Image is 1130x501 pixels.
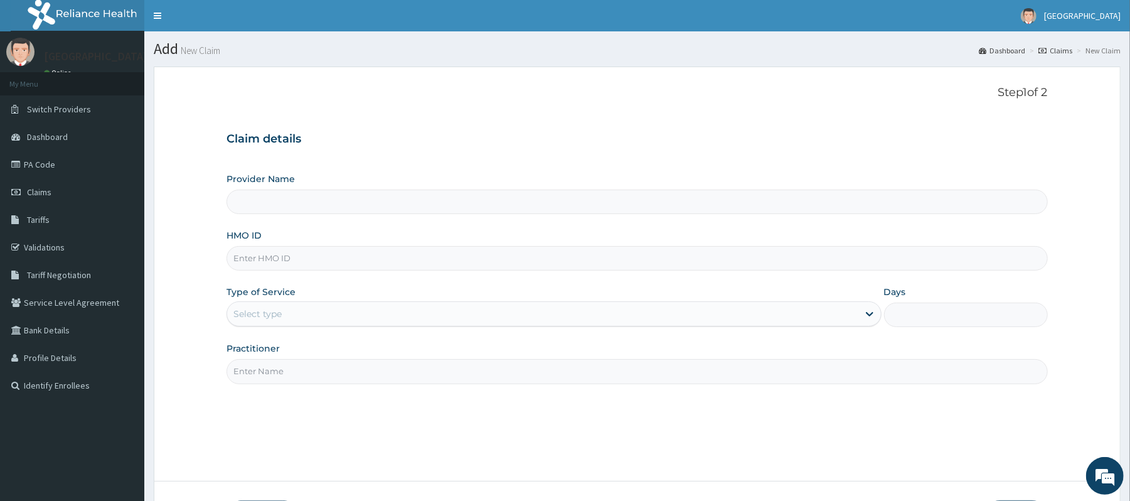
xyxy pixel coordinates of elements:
[884,286,906,298] label: Days
[27,104,91,115] span: Switch Providers
[227,86,1047,100] p: Step 1 of 2
[233,308,282,320] div: Select type
[44,68,74,77] a: Online
[227,286,296,298] label: Type of Service
[227,173,295,185] label: Provider Name
[227,246,1047,271] input: Enter HMO ID
[227,229,262,242] label: HMO ID
[1038,45,1072,56] a: Claims
[178,46,220,55] small: New Claim
[1044,10,1121,21] span: [GEOGRAPHIC_DATA]
[227,132,1047,146] h3: Claim details
[979,45,1025,56] a: Dashboard
[27,269,91,281] span: Tariff Negotiation
[27,214,50,225] span: Tariffs
[27,186,51,198] span: Claims
[227,342,280,355] label: Practitioner
[1021,8,1037,24] img: User Image
[27,131,68,143] span: Dashboard
[6,38,35,66] img: User Image
[154,41,1121,57] h1: Add
[1074,45,1121,56] li: New Claim
[44,51,147,62] p: [GEOGRAPHIC_DATA]
[227,359,1047,384] input: Enter Name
